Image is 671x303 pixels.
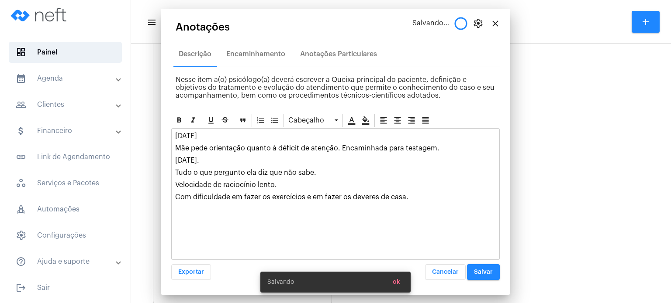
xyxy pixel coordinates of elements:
span: settings [473,18,483,29]
div: Alinhar à esquerda [377,114,390,127]
div: Alinhar à direita [405,114,418,127]
div: Descrição [179,50,211,58]
span: Serviços e Pacotes [9,173,122,194]
mat-icon: sidenav icon [16,126,26,136]
mat-icon: add [640,17,651,27]
div: Alinhar ao centro [391,114,404,127]
mat-icon: sidenav icon [147,17,156,27]
p: Mãe pede orientação quanto à déficit de atenção. Encaminhada para testagem. [175,144,496,152]
div: Blockquote [236,114,249,127]
button: Cancelar [425,264,466,280]
mat-icon: sidenav icon [16,152,26,162]
span: ok [393,279,400,285]
span: Exportar [178,269,204,275]
span: sidenav icon [16,47,26,58]
mat-icon: sidenav icon [16,256,26,267]
mat-panel-title: Clientes [16,99,117,110]
span: Cancelar [432,269,459,275]
mat-panel-title: Financeiro [16,126,117,136]
div: Sublinhado [204,114,218,127]
p: Tudo o que pergunto ela diz que não sabe. [175,169,496,177]
button: Exportar [171,264,211,280]
p: Com dificuldade em fazer os exercícios e em fazer os deveres de casa. [175,193,496,201]
mat-panel-title: Agenda [16,73,117,84]
p: [DATE] [175,132,496,140]
p: Velocidade de raciocínio lento. [175,181,496,189]
div: Negrito [173,114,186,127]
mat-icon: sidenav icon [16,73,26,84]
span: Salvando [267,278,294,286]
span: Sair [9,277,122,298]
span: Salvando... [412,19,450,30]
div: Cor de fundo [359,114,372,127]
div: Bullet List [268,114,281,127]
mat-icon: sidenav icon [16,99,26,110]
span: Anotações [176,21,230,33]
div: Encaminhamento [226,50,285,58]
span: sidenav icon [16,204,26,214]
mat-icon: close [490,18,501,29]
button: settings [469,15,487,32]
p: [DATE]. [175,157,496,164]
div: Ordered List [254,114,267,127]
div: Strike [218,114,232,127]
div: Anotações Particulares [300,50,377,58]
span: Automações [9,199,122,220]
span: Link de Agendamento [9,146,122,167]
mat-panel-title: Ajuda e suporte [16,256,117,267]
span: Painel [9,42,122,63]
span: sidenav icon [16,178,26,188]
div: Cabeçalho [286,114,340,127]
div: Alinhar justificado [419,114,432,127]
span: Salvar [474,269,493,275]
button: Salvar [467,264,500,280]
span: Configurações [9,225,122,246]
div: Itálico [187,114,200,127]
span: sidenav icon [16,230,26,241]
div: Cor do texto [345,114,358,127]
mat-icon: sidenav icon [16,283,26,293]
span: Nesse item a(o) psicólogo(a) deverá escrever a Queixa principal do paciente, definição e objetivo... [176,76,495,99]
